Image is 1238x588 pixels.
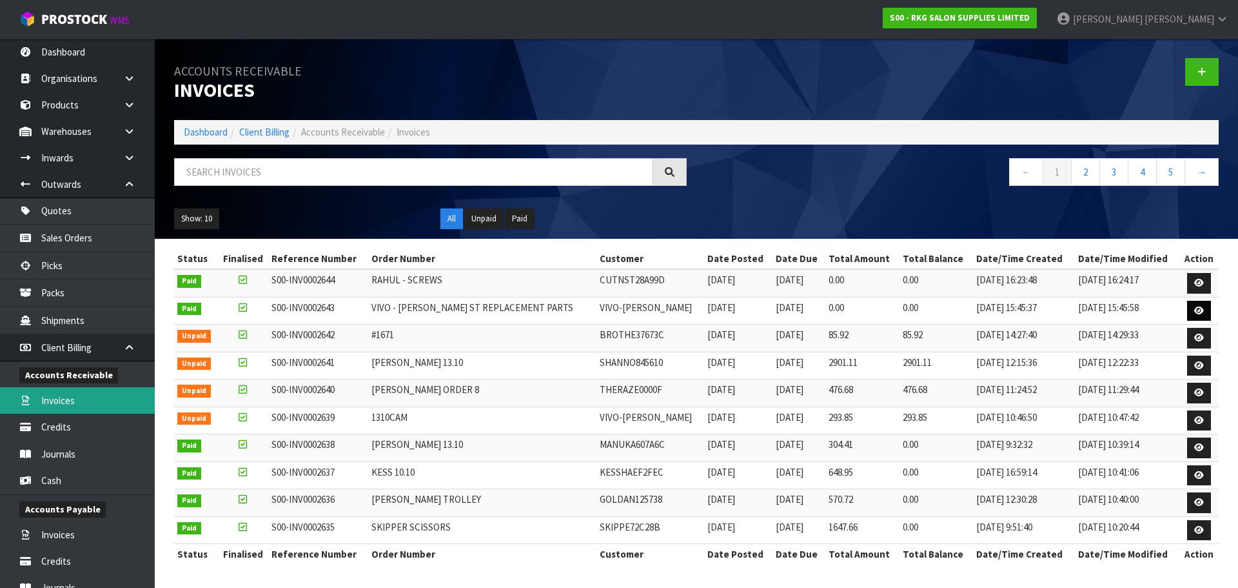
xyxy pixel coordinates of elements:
td: SKIPPE72C28B [596,516,704,544]
td: [DATE] 10:40:00 [1075,489,1180,517]
td: [DATE] 10:39:14 [1075,434,1180,462]
td: [DATE] [772,325,825,352]
th: Total Balance [899,544,973,565]
td: MANUKA607A6C [596,434,704,462]
td: [DATE] [704,325,772,352]
td: RAHUL - SCREWS [368,269,596,297]
td: CUTNST28A99D [596,269,704,297]
td: [DATE] 15:45:58 [1075,297,1180,325]
td: 1647.66 [825,516,899,544]
td: [DATE] 9:32:32 [973,434,1075,462]
td: 293.85 [825,407,899,434]
td: 85.92 [899,325,973,352]
th: Customer [596,544,704,565]
button: Show: 10 [174,208,219,229]
td: [DATE] 10:20:44 [1075,516,1180,544]
td: 0.00 [899,269,973,297]
h1: Invoices [174,58,687,101]
td: 293.85 [899,407,973,434]
span: ProStock [41,11,107,28]
td: VIVO-[PERSON_NAME] [596,297,704,325]
td: 2901.11 [899,352,973,380]
span: Paid [177,494,201,507]
td: 0.00 [899,516,973,544]
th: Reference Number [268,248,368,269]
span: Unpaid [177,412,211,425]
td: [DATE] [772,516,825,544]
span: Unpaid [177,330,211,343]
td: 648.95 [825,461,899,489]
th: Total Amount [825,248,899,269]
td: [DATE] 16:59:14 [973,461,1075,489]
span: Accounts Receivable [19,367,118,383]
th: Date/Time Modified [1075,544,1180,565]
span: [PERSON_NAME] [1073,13,1143,25]
td: 0.00 [899,461,973,489]
a: 1 [1043,158,1072,186]
th: Date/Time Created [973,544,1075,565]
td: 476.68 [899,380,973,407]
button: Unpaid [464,208,504,229]
td: S00-INV0002637 [268,461,368,489]
th: Action [1180,248,1219,269]
a: 4 [1128,158,1157,186]
nav: Page navigation [706,158,1219,190]
td: [DATE] 10:47:42 [1075,407,1180,434]
td: [DATE] 16:23:48 [973,269,1075,297]
td: [DATE] 11:24:52 [973,380,1075,407]
th: Date Due [772,544,825,565]
td: [DATE] [772,489,825,517]
td: [PERSON_NAME] ORDER 8 [368,380,596,407]
td: [PERSON_NAME] 13.10 [368,352,596,380]
span: Paid [177,522,201,535]
td: [DATE] 12:30:28 [973,489,1075,517]
td: 0.00 [899,434,973,462]
th: Finalised [217,248,268,269]
td: [DATE] [772,380,825,407]
th: Date Posted [704,544,772,565]
td: S00-INV0002644 [268,269,368,297]
th: Status [174,248,217,269]
td: 476.68 [825,380,899,407]
td: VIVO-[PERSON_NAME] [596,407,704,434]
span: Paid [177,303,201,316]
td: 2901.11 [825,352,899,380]
td: [DATE] [772,461,825,489]
th: Date Posted [704,248,772,269]
a: S00 - RKG SALON SUPPLIES LIMITED [883,8,1037,28]
th: Date/Time Modified [1075,248,1180,269]
th: Order Number [368,544,596,565]
td: 0.00 [899,489,973,517]
td: VIVO - [PERSON_NAME] ST REPLACEMENT PARTS [368,297,596,325]
td: BROTHE37673C [596,325,704,352]
td: [DATE] 12:22:33 [1075,352,1180,380]
input: Search invoices [174,158,653,186]
td: [DATE] 14:27:40 [973,325,1075,352]
td: 0.00 [825,297,899,325]
a: → [1184,158,1219,186]
a: Client Billing [239,126,290,138]
td: [DATE] 16:24:17 [1075,269,1180,297]
td: KESSHAEF2FEC [596,461,704,489]
td: 1310CAM [368,407,596,434]
td: KESS 10.10 [368,461,596,489]
td: 85.92 [825,325,899,352]
span: Paid [177,440,201,452]
td: S00-INV0002639 [268,407,368,434]
th: Reference Number [268,544,368,565]
a: 2 [1071,158,1100,186]
td: #1671 [368,325,596,352]
td: [DATE] 15:45:37 [973,297,1075,325]
td: 570.72 [825,489,899,517]
td: [DATE] 10:41:06 [1075,461,1180,489]
td: [DATE] [772,434,825,462]
td: [DATE] 12:15:36 [973,352,1075,380]
td: S00-INV0002641 [268,352,368,380]
td: [DATE] [704,352,772,380]
td: [DATE] 14:29:33 [1075,325,1180,352]
th: Total Amount [825,544,899,565]
td: 0.00 [825,269,899,297]
td: S00-INV0002640 [268,380,368,407]
td: [DATE] [704,407,772,434]
span: Unpaid [177,385,211,398]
